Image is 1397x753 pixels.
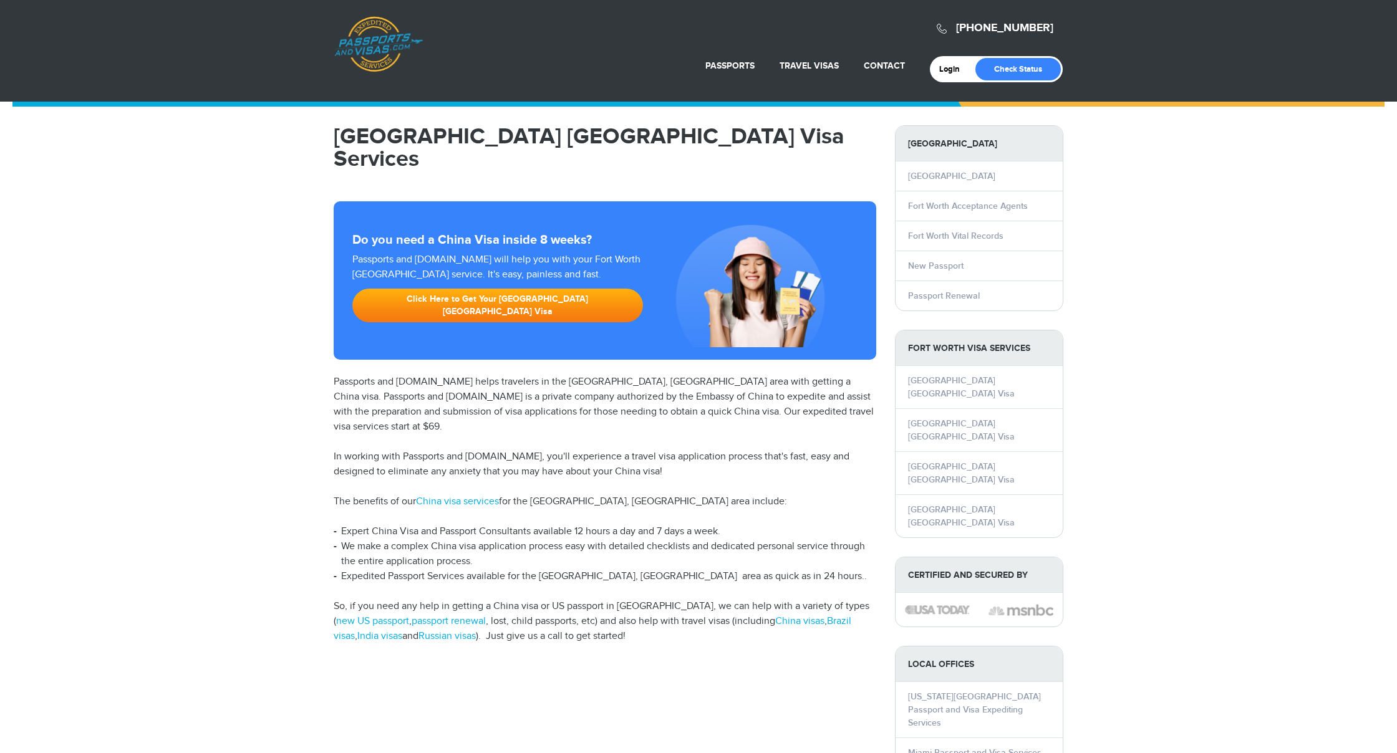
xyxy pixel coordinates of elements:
p: The benefits of our for the [GEOGRAPHIC_DATA], [GEOGRAPHIC_DATA] area include: [334,494,876,509]
a: Passports [705,60,755,71]
a: Russian visas [418,630,476,642]
a: Contact [864,60,905,71]
a: Check Status [975,58,1061,80]
a: Brazil visas [334,615,851,642]
a: new US passport [336,615,409,627]
strong: LOCAL OFFICES [896,646,1063,682]
a: China visas [775,615,824,627]
strong: Fort Worth Visa Services [896,330,1063,366]
p: Passports and [DOMAIN_NAME] helps travelers in the [GEOGRAPHIC_DATA], [GEOGRAPHIC_DATA] area with... [334,375,876,434]
a: [US_STATE][GEOGRAPHIC_DATA] Passport and Visa Expediting Services [908,691,1041,728]
a: Login [939,64,969,74]
h1: [GEOGRAPHIC_DATA] [GEOGRAPHIC_DATA] Visa Services [334,125,876,170]
li: Expert China Visa and Passport Consultants available 12 hours a day and 7 days a week. [334,524,876,539]
a: China visa services [416,496,499,507]
a: [GEOGRAPHIC_DATA] [908,171,995,181]
li: We make a complex China visa application process easy with detailed checklists and dedicated pers... [334,539,876,569]
a: New Passport [908,261,964,271]
a: Fort Worth Vital Records [908,231,1003,241]
strong: Do you need a China Visa inside 8 weeks? [352,233,858,247]
strong: Certified and Secured by [896,557,1063,593]
p: In working with Passports and [DOMAIN_NAME], you'll experience a travel visa application process ... [334,449,876,479]
a: [GEOGRAPHIC_DATA] [GEOGRAPHIC_DATA] Visa [908,504,1015,528]
img: image description [989,603,1053,618]
a: Passport Renewal [908,290,980,301]
strong: [GEOGRAPHIC_DATA] [896,126,1063,161]
a: Travel Visas [780,60,839,71]
a: Click Here to Get Your [GEOGRAPHIC_DATA] [GEOGRAPHIC_DATA] Visa [352,289,643,322]
a: [GEOGRAPHIC_DATA] [GEOGRAPHIC_DATA] Visa [908,375,1015,399]
a: [GEOGRAPHIC_DATA] [GEOGRAPHIC_DATA] Visa [908,418,1015,442]
a: Passports & [DOMAIN_NAME] [334,16,423,72]
div: Passports and [DOMAIN_NAME] will help you with your Fort Worth [GEOGRAPHIC_DATA] service. It's ea... [347,252,648,329]
img: image description [905,605,970,614]
a: Fort Worth Acceptance Agents [908,201,1028,211]
p: So, if you need any help in getting a China visa or US passport in [GEOGRAPHIC_DATA], we can help... [334,599,876,644]
a: [GEOGRAPHIC_DATA] [GEOGRAPHIC_DATA] Visa [908,461,1015,485]
a: India visas [357,630,402,642]
a: [PHONE_NUMBER] [956,21,1053,35]
li: Expedited Passport Services available for the [GEOGRAPHIC_DATA], [GEOGRAPHIC_DATA] area as quick ... [334,569,876,584]
a: passport renewal [412,615,486,627]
